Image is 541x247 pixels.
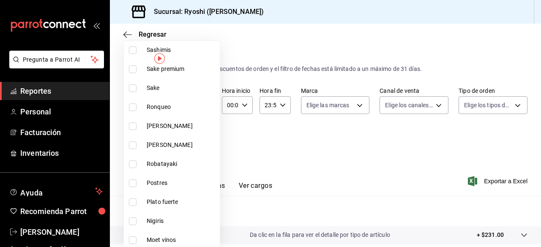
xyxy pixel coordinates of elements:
[147,217,216,225] span: Nigiris
[154,53,165,64] img: Tooltip marker
[147,103,216,111] span: Ronqueo
[147,236,216,244] span: Moet vinos
[147,141,216,149] span: [PERSON_NAME]
[147,160,216,168] span: Robatayaki
[147,198,216,206] span: Plato fuerte
[147,84,216,92] span: Sake
[147,122,216,130] span: [PERSON_NAME]
[147,179,216,187] span: Postres
[147,65,216,73] span: Sake premium
[147,46,216,54] span: Sashimis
